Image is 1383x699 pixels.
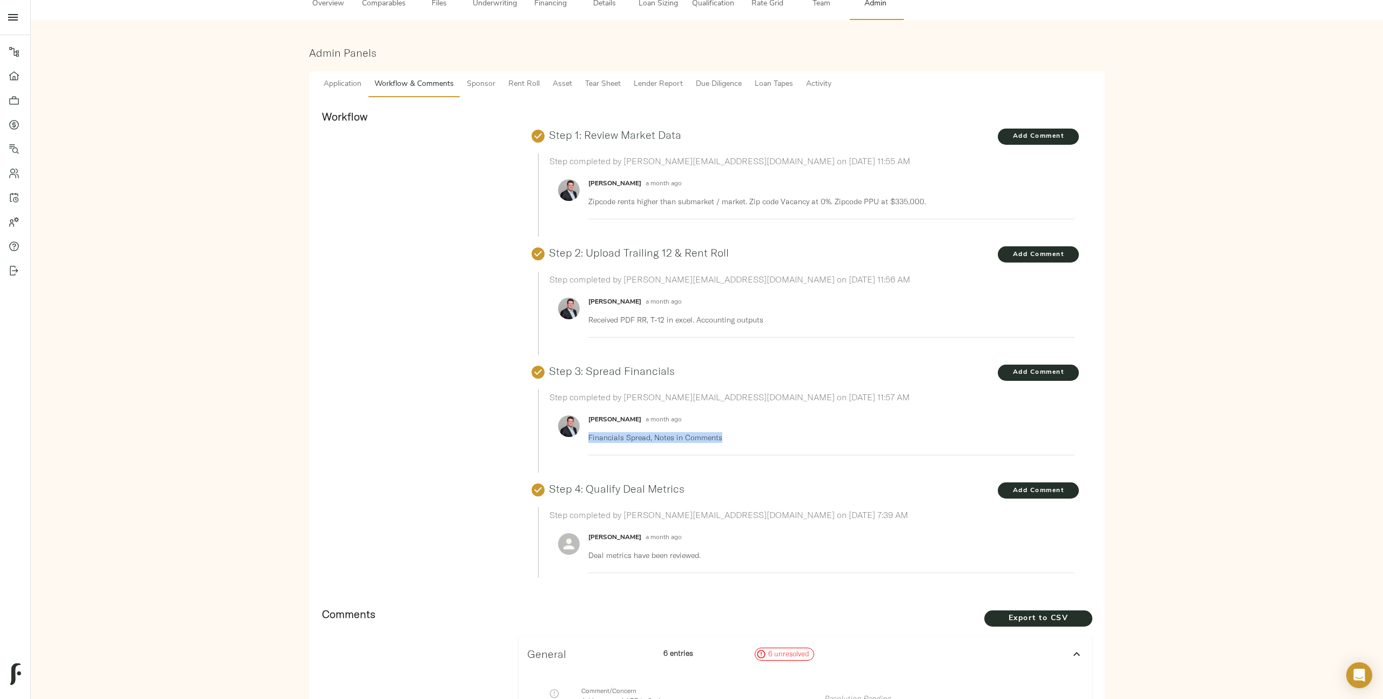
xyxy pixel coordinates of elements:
span: Application [324,78,361,91]
img: logo [10,663,21,685]
h6: Step completed by [PERSON_NAME][EMAIL_ADDRESS][DOMAIN_NAME] on [DATE] 7:39 AM [549,507,1075,522]
h3: Admin Panels [309,46,1105,59]
h6: Step completed by [PERSON_NAME][EMAIL_ADDRESS][DOMAIN_NAME] on [DATE] 11:55 AM [549,153,1075,169]
span: a month ago [646,299,682,305]
img: ACg8ocIz5g9J6yCiuTqIbLSOf7QS26iXPmlYHhlR4Dia-I2p_gZrFA=s96-c [558,298,580,319]
strong: [PERSON_NAME] [588,416,641,423]
span: 6 unresolved [764,649,814,660]
p: Zipcode rents higher than submarket / market. Zip code Vacancy at 0%. Zipcode PPU at $335,000. [588,196,1066,207]
span: Asset [553,78,572,91]
span: Activity [806,78,831,91]
p: Financials Spread, Notes in Comments [588,432,1066,443]
img: ACg8ocIz5g9J6yCiuTqIbLSOf7QS26iXPmlYHhlR4Dia-I2p_gZrFA=s96-c [558,415,580,437]
button: Add Comment [998,246,1079,263]
a: Step 1: Review Market Data [549,128,681,142]
span: a month ago [646,534,682,541]
a: Step 2: Upload Trailing 12 & Rent Roll [549,246,729,259]
p: Deal metrics have been reviewed. [588,550,1066,561]
span: Loan Tapes [755,78,793,91]
span: Lender Report [634,78,683,91]
h6: Step completed by [PERSON_NAME][EMAIL_ADDRESS][DOMAIN_NAME] on [DATE] 11:56 AM [549,272,1075,287]
strong: 6 entries [663,648,693,658]
span: Add Comment [998,131,1079,142]
strong: Workflow [322,110,367,123]
button: Add Comment [998,129,1079,145]
button: Export to CSV [984,610,1092,627]
button: Add Comment [998,365,1079,381]
span: Workflow & Comments [374,78,454,91]
p: Received PDF RR, T-12 in excel. Accounting outputs [588,314,1066,325]
h6: Step completed by [PERSON_NAME][EMAIL_ADDRESS][DOMAIN_NAME] on [DATE] 11:57 AM [549,389,1075,405]
img: ACg8ocIz5g9J6yCiuTqIbLSOf7QS26iXPmlYHhlR4Dia-I2p_gZrFA=s96-c [558,179,580,201]
a: Step 4: Qualify Deal Metrics [549,482,684,495]
span: Rent Roll [508,78,540,91]
span: a month ago [646,416,682,423]
span: Sponsor [467,78,495,91]
strong: Comments [322,607,375,621]
span: Add Comment [998,367,1079,378]
span: Add Comment [998,249,1079,260]
span: Comment/Concern [581,685,815,696]
h3: General [527,648,655,660]
strong: [PERSON_NAME] [588,534,641,541]
a: Step 3: Spread Financials [549,364,675,378]
span: Export to CSV [995,612,1082,626]
button: Add Comment [998,482,1079,499]
span: Add Comment [998,485,1079,496]
span: a month ago [646,180,682,187]
span: Due Diligence [696,78,742,91]
div: Open Intercom Messenger [1346,662,1372,688]
div: General6 entries6 unresolved [519,637,1092,671]
span: Tear Sheet [585,78,621,91]
strong: [PERSON_NAME] [588,180,641,187]
strong: [PERSON_NAME] [588,299,641,305]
